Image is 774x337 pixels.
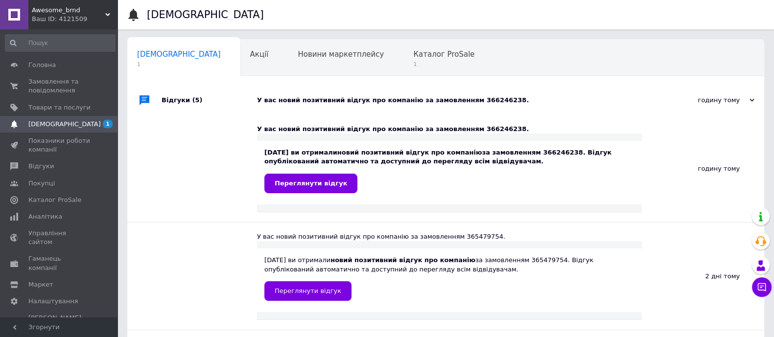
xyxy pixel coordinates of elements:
span: Переглянути відгук [275,180,347,187]
div: годину тому [657,96,754,105]
div: [DATE] ви отримали за замовленням 365479754. Відгук опублікований автоматично та доступний до пер... [264,256,634,300]
span: Покупці [28,179,55,188]
div: 2 дні тому [642,223,764,330]
span: [DEMOGRAPHIC_DATA] [137,50,221,59]
a: Переглянути відгук [264,174,357,193]
span: [DEMOGRAPHIC_DATA] [28,120,101,129]
div: У вас новий позитивний відгук про компанію за замовленням 365479754. [257,232,642,241]
span: Маркет [28,280,53,289]
span: Переглянути відгук [275,287,341,294]
span: (5) [192,96,203,104]
span: Акції [250,50,269,59]
div: Ваш ID: 4121509 [32,15,117,23]
span: Відгуки [28,162,54,171]
span: Awesome_brnd [32,6,105,15]
span: Замовлення та повідомлення [28,77,91,95]
span: Новини маркетплейсу [298,50,384,59]
span: Каталог ProSale [413,50,474,59]
div: У вас новий позитивний відгук про компанію за замовленням 366246238. [257,96,657,105]
span: 1 [137,61,221,68]
span: 1 [103,120,113,128]
span: Налаштування [28,297,78,306]
span: Аналітика [28,212,62,221]
span: 1 [413,61,474,68]
a: Переглянути відгук [264,281,352,301]
input: Пошук [5,34,116,52]
span: Показники роботи компанії [28,136,91,154]
div: годину тому [642,115,764,222]
span: Товари та послуги [28,103,91,112]
span: Каталог ProSale [28,196,81,204]
span: Управління сайтом [28,229,91,247]
div: У вас новий позитивний відгук про компанію за замовленням 366246238. [257,125,642,134]
b: новий позитивний відгук про компанію [337,149,482,156]
h1: [DEMOGRAPHIC_DATA] [147,9,264,21]
span: Гаманець компанії [28,254,91,272]
div: Відгуки [162,86,257,115]
button: Чат з покупцем [752,277,772,297]
span: Головна [28,61,56,69]
b: новий позитивний відгук про компанію [330,256,475,264]
div: [DATE] ви отримали за замовленням 366246238. Відгук опублікований автоматично та доступний до пер... [264,148,634,193]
